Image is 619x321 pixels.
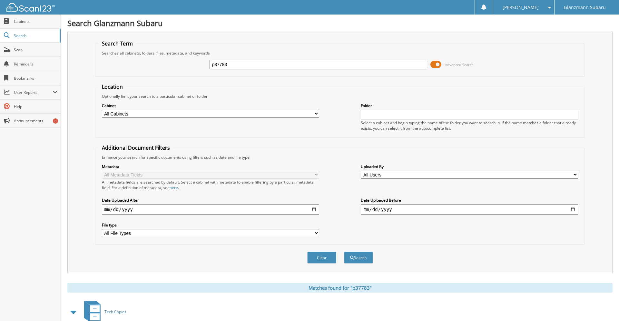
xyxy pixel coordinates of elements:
[445,62,474,67] span: Advanced Search
[99,94,582,99] div: Optionally limit your search to a particular cabinet or folder
[361,197,578,203] label: Date Uploaded Before
[99,144,173,151] legend: Additional Document Filters
[14,61,57,67] span: Reminders
[14,75,57,81] span: Bookmarks
[361,103,578,108] label: Folder
[14,104,57,109] span: Help
[361,204,578,215] input: end
[14,19,57,24] span: Cabinets
[104,309,126,315] span: Tech Copies
[14,118,57,124] span: Announcements
[587,290,619,321] iframe: Chat Widget
[6,3,55,12] img: scan123-logo-white.svg
[102,197,319,203] label: Date Uploaded After
[102,164,319,169] label: Metadata
[361,120,578,131] div: Select a cabinet and begin typing the name of the folder you want to search in. If the name match...
[14,33,56,38] span: Search
[361,164,578,169] label: Uploaded By
[307,252,336,264] button: Clear
[564,5,606,9] span: Glanzmann Subaru
[102,103,319,108] label: Cabinet
[99,50,582,56] div: Searches all cabinets, folders, files, metadata, and keywords
[170,185,178,190] a: here
[67,18,613,28] h1: Search Glanzmann Subaru
[99,40,136,47] legend: Search Term
[99,155,582,160] div: Enhance your search for specific documents using filters such as date and file type.
[102,222,319,228] label: File type
[53,118,58,124] div: 6
[102,179,319,190] div: All metadata fields are searched by default. Select a cabinet with metadata to enable filtering b...
[344,252,373,264] button: Search
[67,283,613,293] div: Matches found for "p37783"
[14,47,57,53] span: Scan
[14,90,53,95] span: User Reports
[102,204,319,215] input: start
[99,83,126,90] legend: Location
[503,5,539,9] span: [PERSON_NAME]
